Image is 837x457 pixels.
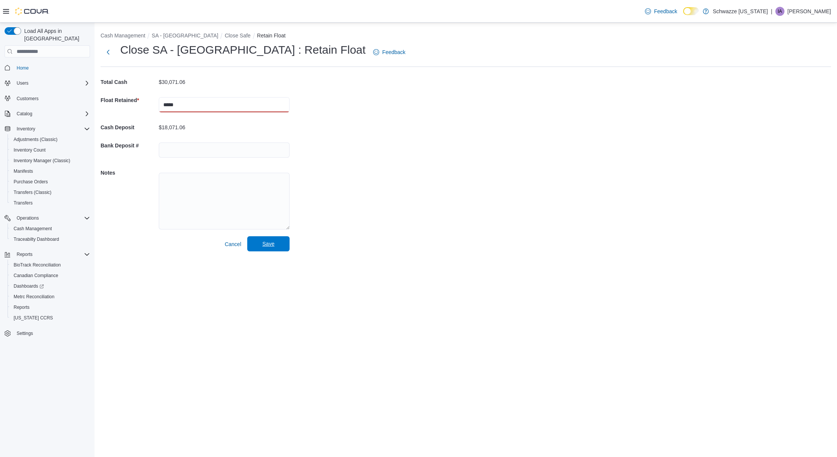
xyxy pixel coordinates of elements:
[225,33,250,39] button: Close Safe
[8,313,93,323] button: [US_STATE] CCRS
[17,251,33,257] span: Reports
[152,33,218,39] button: SA - [GEOGRAPHIC_DATA]
[8,198,93,208] button: Transfers
[8,260,93,270] button: BioTrack Reconciliation
[2,93,93,104] button: Customers
[101,165,157,180] h5: Notes
[2,328,93,339] button: Settings
[11,177,51,186] a: Purchase Orders
[11,282,90,291] span: Dashboards
[11,235,62,244] a: Traceabilty Dashboard
[11,224,55,233] a: Cash Management
[11,260,64,270] a: BioTrack Reconciliation
[8,187,93,198] button: Transfers (Classic)
[14,168,33,174] span: Manifests
[11,198,90,208] span: Transfers
[8,223,93,234] button: Cash Management
[14,94,42,103] a: Customers
[8,270,93,281] button: Canadian Compliance
[14,304,29,310] span: Reports
[14,250,36,259] button: Reports
[14,236,59,242] span: Traceabilty Dashboard
[17,80,28,86] span: Users
[14,109,90,118] span: Catalog
[14,329,36,338] a: Settings
[222,237,244,252] button: Cancel
[14,294,54,300] span: Metrc Reconciliation
[14,226,52,232] span: Cash Management
[14,250,90,259] span: Reports
[159,79,185,85] p: $30,071.06
[11,156,73,165] a: Inventory Manager (Classic)
[159,124,185,130] p: $18,071.06
[11,282,47,291] a: Dashboards
[14,109,35,118] button: Catalog
[2,124,93,134] button: Inventory
[787,7,831,16] p: [PERSON_NAME]
[14,214,42,223] button: Operations
[11,177,90,186] span: Purchase Orders
[17,215,39,221] span: Operations
[713,7,768,16] p: Schwazze [US_STATE]
[5,59,90,358] nav: Complex example
[11,156,90,165] span: Inventory Manager (Classic)
[8,234,93,245] button: Traceabilty Dashboard
[771,7,772,16] p: |
[17,96,39,102] span: Customers
[14,315,53,321] span: [US_STATE] CCRS
[11,135,90,144] span: Adjustments (Classic)
[14,283,44,289] span: Dashboards
[11,271,61,280] a: Canadian Compliance
[2,108,93,119] button: Catalog
[101,32,831,41] nav: An example of EuiBreadcrumbs
[11,188,90,197] span: Transfers (Classic)
[2,249,93,260] button: Reports
[11,135,60,144] a: Adjustments (Classic)
[17,65,29,71] span: Home
[8,302,93,313] button: Reports
[11,167,36,176] a: Manifests
[370,45,408,60] a: Feedback
[101,45,116,60] button: Next
[11,271,90,280] span: Canadian Compliance
[8,155,93,166] button: Inventory Manager (Classic)
[2,213,93,223] button: Operations
[8,281,93,291] a: Dashboards
[11,292,57,301] a: Metrc Reconciliation
[14,64,32,73] a: Home
[101,120,157,135] h5: Cash Deposit
[11,235,90,244] span: Traceabilty Dashboard
[14,273,58,279] span: Canadian Compliance
[2,62,93,73] button: Home
[8,291,93,302] button: Metrc Reconciliation
[8,166,93,177] button: Manifests
[101,33,145,39] button: Cash Management
[101,74,157,90] h5: Total Cash
[14,179,48,185] span: Purchase Orders
[11,188,54,197] a: Transfers (Classic)
[15,8,49,15] img: Cova
[11,146,49,155] a: Inventory Count
[14,79,90,88] span: Users
[17,111,32,117] span: Catalog
[14,214,90,223] span: Operations
[14,124,90,133] span: Inventory
[14,328,90,338] span: Settings
[683,15,684,15] span: Dark Mode
[14,136,57,143] span: Adjustments (Classic)
[101,93,157,108] h5: Float Retained
[262,240,274,248] span: Save
[11,198,36,208] a: Transfers
[17,126,35,132] span: Inventory
[11,260,90,270] span: BioTrack Reconciliation
[14,147,46,153] span: Inventory Count
[14,262,61,268] span: BioTrack Reconciliation
[775,7,784,16] div: Isaac Atencio
[654,8,677,15] span: Feedback
[8,177,93,187] button: Purchase Orders
[120,42,366,57] h1: Close SA - [GEOGRAPHIC_DATA] : Retain Float
[11,303,33,312] a: Reports
[257,33,285,39] button: Retain Float
[642,4,680,19] a: Feedback
[14,189,51,195] span: Transfers (Classic)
